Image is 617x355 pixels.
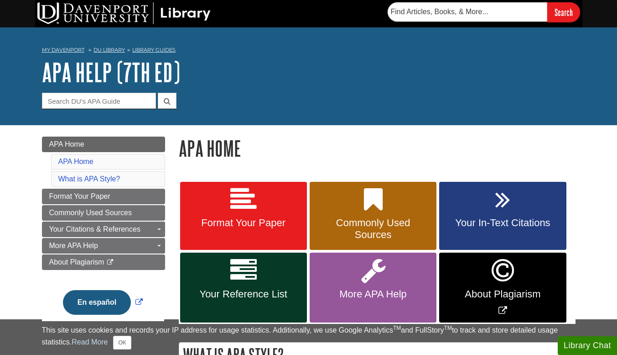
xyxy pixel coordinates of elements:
a: My Davenport [42,46,84,54]
img: DU Library [37,2,211,24]
a: Library Guides [132,47,176,53]
span: Commonly Used Sources [316,217,430,241]
span: More APA Help [316,288,430,300]
form: Searches DU Library's articles, books, and more [388,2,580,22]
a: APA Help (7th Ed) [42,58,180,86]
input: Search [547,2,580,22]
button: Library Chat [558,336,617,355]
span: Commonly Used Sources [49,209,132,217]
h1: APA Home [179,137,576,160]
span: Your Citations & References [49,225,140,233]
span: Your In-Text Citations [446,217,559,229]
input: Find Articles, Books, & More... [388,2,547,21]
a: Your In-Text Citations [439,182,566,250]
a: More APA Help [42,238,165,254]
a: About Plagiarism [42,254,165,270]
a: What is APA Style? [58,175,120,183]
div: Guide Page Menu [42,137,165,330]
a: APA Home [42,137,165,152]
a: Commonly Used Sources [310,182,436,250]
a: Link opens in new window [61,298,145,306]
span: Your Reference List [187,288,300,300]
nav: breadcrumb [42,44,576,58]
a: Link opens in new window [439,253,566,323]
input: Search DU's APA Guide [42,93,156,109]
span: About Plagiarism [446,288,559,300]
button: En español [63,290,131,315]
a: DU Library [93,47,125,53]
a: More APA Help [310,253,436,323]
span: Format Your Paper [49,192,110,200]
a: APA Home [58,158,93,165]
span: About Plagiarism [49,258,104,266]
a: Format Your Paper [180,182,307,250]
span: APA Home [49,140,84,148]
a: Commonly Used Sources [42,205,165,221]
a: Format Your Paper [42,189,165,204]
span: Format Your Paper [187,217,300,229]
a: Your Reference List [180,253,307,323]
i: This link opens in a new window [106,260,114,265]
span: More APA Help [49,242,98,249]
a: Your Citations & References [42,222,165,237]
